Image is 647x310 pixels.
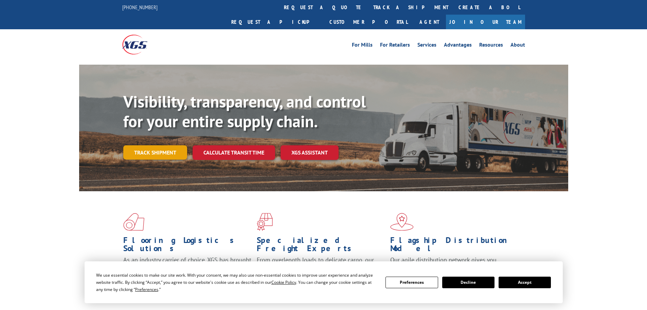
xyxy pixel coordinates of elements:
[324,15,413,29] a: Customer Portal
[380,42,410,50] a: For Retailers
[413,15,446,29] a: Agent
[135,287,158,292] span: Preferences
[123,145,187,160] a: Track shipment
[479,42,503,50] a: Resources
[417,42,436,50] a: Services
[281,145,339,160] a: XGS ASSISTANT
[226,15,324,29] a: Request a pickup
[510,42,525,50] a: About
[499,277,551,288] button: Accept
[271,279,296,285] span: Cookie Policy
[444,42,472,50] a: Advantages
[385,277,438,288] button: Preferences
[122,4,158,11] a: [PHONE_NUMBER]
[390,213,414,231] img: xgs-icon-flagship-distribution-model-red
[390,236,519,256] h1: Flagship Distribution Model
[123,213,144,231] img: xgs-icon-total-supply-chain-intelligence-red
[257,236,385,256] h1: Specialized Freight Experts
[123,91,366,132] b: Visibility, transparency, and control for your entire supply chain.
[193,145,275,160] a: Calculate transit time
[442,277,495,288] button: Decline
[257,256,385,286] p: From overlength loads to delicate cargo, our experienced staff knows the best way to move your fr...
[123,256,251,280] span: As an industry carrier of choice, XGS has brought innovation and dedication to flooring logistics...
[123,236,252,256] h1: Flooring Logistics Solutions
[446,15,525,29] a: Join Our Team
[257,213,273,231] img: xgs-icon-focused-on-flooring-red
[96,272,377,293] div: We use essential cookies to make our site work. With your consent, we may also use non-essential ...
[352,42,373,50] a: For Mills
[390,256,515,272] span: Our agile distribution network gives you nationwide inventory management on demand.
[85,261,563,303] div: Cookie Consent Prompt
